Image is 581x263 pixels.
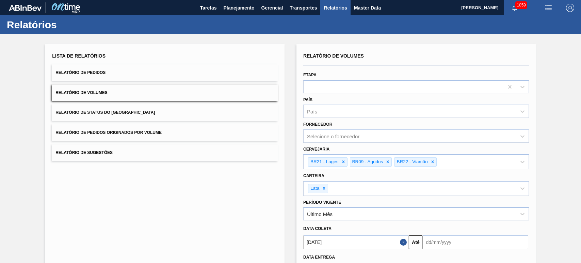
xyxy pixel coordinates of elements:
[544,4,552,12] img: userActions
[223,4,254,12] span: Planejamento
[303,255,335,260] span: Data entrega
[307,109,317,114] div: País
[55,130,162,135] span: Relatório de Pedidos Originados por Volume
[55,90,107,95] span: Relatório de Volumes
[303,200,341,205] label: Período Vigente
[55,70,106,75] span: Relatório de Pedidos
[422,235,528,249] input: dd/mm/yyyy
[52,64,278,81] button: Relatório de Pedidos
[52,84,278,101] button: Relatório de Volumes
[55,110,155,115] span: Relatório de Status do [GEOGRAPHIC_DATA]
[354,4,381,12] span: Master Data
[394,158,429,166] div: BR22 - Viamão
[307,134,359,139] div: Selecione o fornecedor
[324,4,347,12] span: Relatórios
[303,73,317,77] label: Etapa
[52,104,278,121] button: Relatório de Status do [GEOGRAPHIC_DATA]
[566,4,574,12] img: Logout
[55,150,113,155] span: Relatório de Sugestões
[290,4,317,12] span: Transportes
[303,147,329,152] label: Cervejaria
[308,158,340,166] div: BR21 - Lages
[7,21,128,29] h1: Relatórios
[515,1,527,9] span: 1059
[303,53,364,59] span: Relatório de Volumes
[52,144,278,161] button: Relatório de Sugestões
[307,211,333,217] div: Último Mês
[303,122,332,127] label: Fornecedor
[409,235,422,249] button: Até
[303,226,332,231] span: Data coleta
[52,124,278,141] button: Relatório de Pedidos Originados por Volume
[303,235,409,249] input: dd/mm/yyyy
[52,53,106,59] span: Lista de Relatórios
[350,158,384,166] div: BR09 - Agudos
[303,173,324,178] label: Carteira
[303,97,312,102] label: País
[308,184,320,193] div: Lata
[200,4,217,12] span: Tarefas
[9,5,42,11] img: TNhmsLtSVTkK8tSr43FrP2fwEKptu5GPRR3wAAAABJRU5ErkJggg==
[504,3,526,13] button: Notificações
[400,235,409,249] button: Close
[261,4,283,12] span: Gerencial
